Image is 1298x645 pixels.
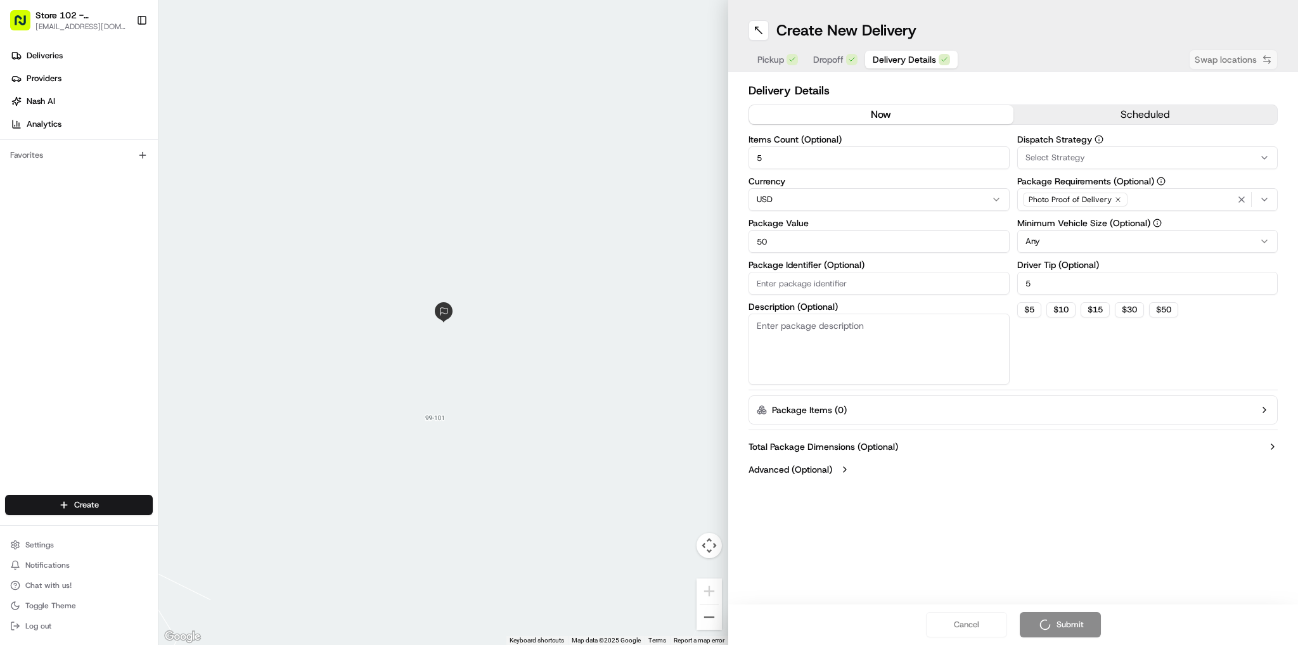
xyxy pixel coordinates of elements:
button: now [749,105,1013,124]
label: Driver Tip (Optional) [1017,260,1278,269]
button: $5 [1017,302,1041,317]
a: Nash AI [5,91,158,112]
button: [EMAIL_ADDRESS][DOMAIN_NAME] [35,22,126,32]
span: Delivery Details [873,53,936,66]
a: Deliveries [5,46,158,66]
span: Deliveries [27,50,63,61]
input: Enter package identifier [749,272,1010,295]
img: 1736555255976-a54dd68f-1ca7-489b-9aae-adbdc363a1c4 [13,121,35,144]
button: Photo Proof of Delivery [1017,188,1278,211]
button: Store 102 - [GEOGRAPHIC_DATA] (Just Salad) [35,9,126,22]
button: Minimum Vehicle Size (Optional) [1153,219,1162,227]
button: Dispatch Strategy [1095,135,1103,144]
a: 💻API Documentation [102,179,209,201]
button: $10 [1046,302,1076,317]
label: Minimum Vehicle Size (Optional) [1017,219,1278,227]
button: Settings [5,536,153,554]
p: Welcome 👋 [13,51,231,71]
button: Toggle Theme [5,597,153,615]
div: 📗 [13,185,23,195]
img: Google [162,629,203,645]
label: Description (Optional) [749,302,1010,311]
button: Map camera controls [697,533,722,558]
span: Analytics [27,118,61,130]
input: Clear [33,82,209,95]
span: Create [74,499,99,511]
div: We're available if you need us! [43,134,160,144]
button: Start new chat [215,125,231,140]
span: Select Strategy [1025,152,1085,163]
span: Nash AI [27,96,55,107]
span: Dropoff [813,53,844,66]
a: Powered byPylon [89,214,153,224]
button: Advanced (Optional) [749,463,1278,476]
button: Notifications [5,556,153,574]
button: $30 [1115,302,1144,317]
span: Log out [25,621,51,631]
label: Dispatch Strategy [1017,135,1278,144]
button: Log out [5,617,153,635]
a: Terms [648,637,666,644]
a: Report a map error [674,637,724,644]
span: Knowledge Base [25,184,97,196]
input: Enter driver tip amount [1017,272,1278,295]
h1: Create New Delivery [776,20,916,41]
span: API Documentation [120,184,203,196]
button: Total Package Dimensions (Optional) [749,440,1278,453]
img: Nash [13,13,38,38]
label: Total Package Dimensions (Optional) [749,440,898,453]
input: Enter package value [749,230,1010,253]
button: scheduled [1013,105,1278,124]
label: Items Count (Optional) [749,135,1010,144]
span: Providers [27,73,61,84]
button: Zoom in [697,578,722,604]
span: Toggle Theme [25,601,76,611]
input: Enter number of items [749,146,1010,169]
label: Currency [749,177,1010,186]
span: Notifications [25,560,70,570]
label: Advanced (Optional) [749,463,832,476]
button: $15 [1081,302,1110,317]
button: Create [5,495,153,515]
div: Favorites [5,145,153,165]
button: $50 [1149,302,1178,317]
h2: Delivery Details [749,82,1278,99]
button: Zoom out [697,604,722,630]
span: Chat with us! [25,580,72,591]
label: Package Requirements (Optional) [1017,177,1278,186]
a: Open this area in Google Maps (opens a new window) [162,629,203,645]
button: Package Items (0) [749,395,1278,425]
span: Pylon [126,215,153,224]
div: 💻 [107,185,117,195]
button: Select Strategy [1017,146,1278,169]
button: Keyboard shortcuts [510,636,564,645]
a: Analytics [5,114,158,134]
span: Map data ©2025 Google [572,637,641,644]
button: Package Requirements (Optional) [1157,177,1166,186]
label: Package Identifier (Optional) [749,260,1010,269]
span: Settings [25,540,54,550]
a: 📗Knowledge Base [8,179,102,201]
div: Start new chat [43,121,208,134]
label: Package Items ( 0 ) [772,404,847,416]
button: Chat with us! [5,577,153,594]
a: Providers [5,68,158,89]
span: Pickup [757,53,784,66]
span: Photo Proof of Delivery [1029,195,1112,205]
label: Package Value [749,219,1010,227]
button: Store 102 - [GEOGRAPHIC_DATA] (Just Salad)[EMAIL_ADDRESS][DOMAIN_NAME] [5,5,131,35]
